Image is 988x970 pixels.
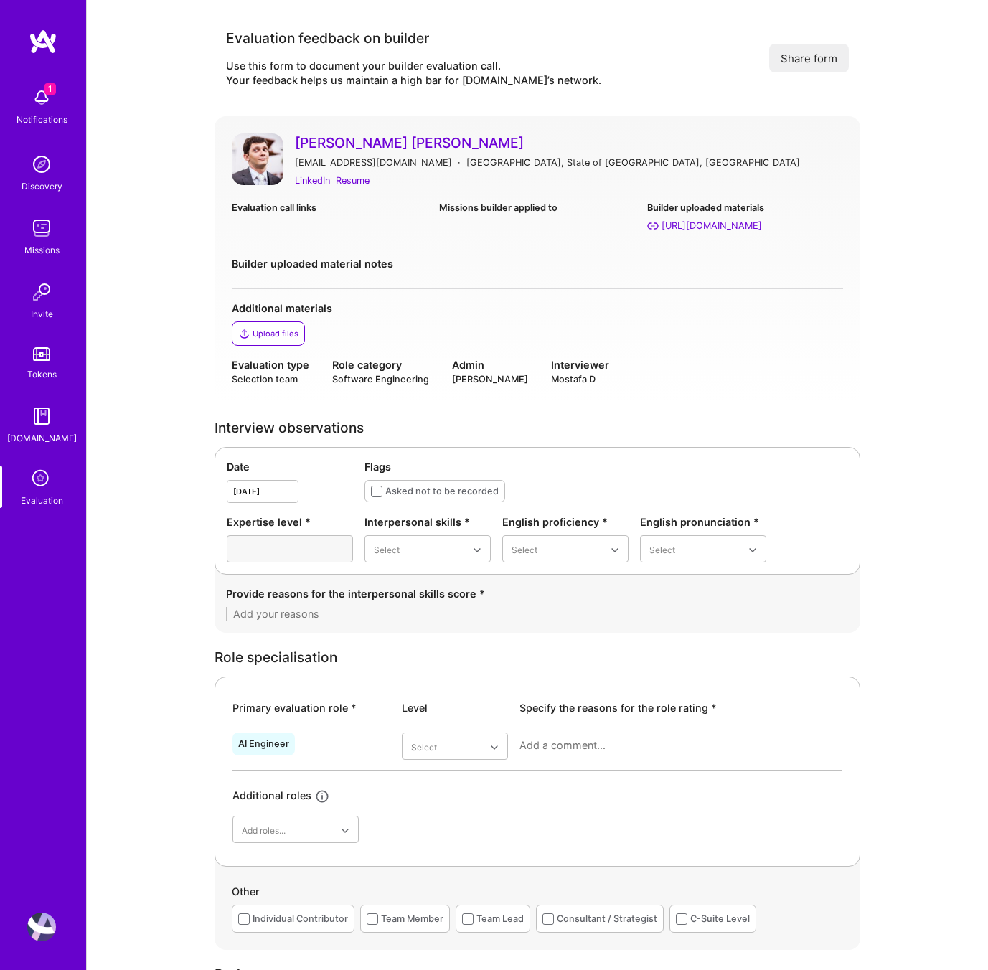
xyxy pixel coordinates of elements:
[647,200,843,215] div: Builder uploaded materials
[385,484,499,499] div: Asked not to be recorded
[466,155,800,170] div: [GEOGRAPHIC_DATA], State of [GEOGRAPHIC_DATA], [GEOGRAPHIC_DATA]
[332,372,429,386] div: Software Engineering
[336,173,370,188] a: Resume
[551,357,609,372] div: Interviewer
[649,542,675,557] div: Select
[232,884,843,905] div: Other
[232,133,283,189] a: User Avatar
[439,200,635,215] div: Missions builder applied to
[238,738,289,750] div: AI Engineer
[227,514,353,529] div: Expertise level *
[226,29,601,47] div: Evaluation feedback on builder
[253,911,348,926] div: Individual Contributor
[242,822,286,837] div: Add roles...
[232,788,311,804] div: Additional roles
[476,911,524,926] div: Team Lead
[253,328,298,339] div: Upload files
[332,357,429,372] div: Role category
[17,112,67,127] div: Notifications
[364,459,848,474] div: Flags
[474,547,481,554] i: icon Chevron
[640,514,766,529] div: English pronunciation *
[21,493,63,508] div: Evaluation
[769,44,849,72] button: Share form
[519,700,842,715] div: Specify the reasons for the role rating *
[611,547,618,554] i: icon Chevron
[226,59,601,88] div: Use this form to document your builder evaluation call. Your feedback helps us maintain a high ba...
[27,278,56,306] img: Invite
[24,913,60,941] a: User Avatar
[411,739,437,754] div: Select
[502,514,629,529] div: English proficiency *
[381,911,443,926] div: Team Member
[238,328,250,339] i: icon Upload2
[27,83,56,112] img: bell
[232,700,390,715] div: Primary evaluation role *
[314,788,331,805] i: icon Info
[232,301,843,316] div: Additional materials
[374,542,400,557] div: Select
[458,155,461,170] div: ·
[232,357,309,372] div: Evaluation type
[295,173,330,188] a: LinkedIn
[551,372,609,386] div: Mostafa D
[690,911,750,926] div: C-Suite Level
[31,306,53,321] div: Invite
[33,347,50,361] img: tokens
[452,372,528,386] div: [PERSON_NAME]
[29,29,57,55] img: logo
[647,218,843,233] a: [URL][DOMAIN_NAME]
[232,372,309,386] div: Selection team
[364,514,491,529] div: Interpersonal skills *
[27,367,57,382] div: Tokens
[232,200,428,215] div: Evaluation call links
[27,402,56,430] img: guide book
[28,466,55,493] i: icon SelectionTeam
[512,542,537,557] div: Select
[342,827,349,834] i: icon Chevron
[295,133,843,152] a: [PERSON_NAME] [PERSON_NAME]
[215,420,860,435] div: Interview observations
[749,547,756,554] i: icon Chevron
[557,911,657,926] div: Consultant / Strategist
[402,700,508,715] div: Level
[215,650,860,665] div: Role specialisation
[647,220,659,232] i: https://apps.apple.com/app/clued-set-up-shop/id1633757037
[27,150,56,179] img: discovery
[226,586,849,601] div: Provide reasons for the interpersonal skills score *
[27,913,56,941] img: User Avatar
[232,133,283,185] img: User Avatar
[295,155,452,170] div: [EMAIL_ADDRESS][DOMAIN_NAME]
[452,357,528,372] div: Admin
[491,744,498,751] i: icon Chevron
[22,179,62,194] div: Discovery
[27,214,56,242] img: teamwork
[232,256,843,271] div: Builder uploaded material notes
[24,242,60,258] div: Missions
[662,218,762,233] div: https://apps.apple.com/app/clued-set-up-shop/id1633757037
[7,430,77,446] div: [DOMAIN_NAME]
[44,83,56,95] span: 1
[227,459,353,474] div: Date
